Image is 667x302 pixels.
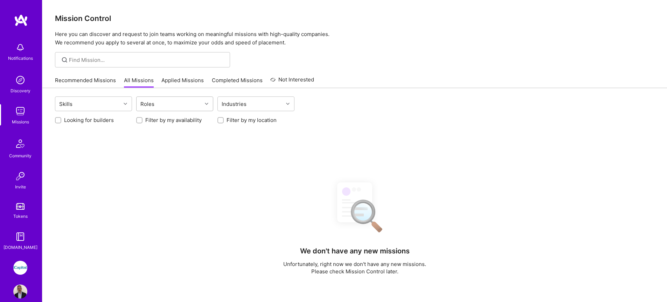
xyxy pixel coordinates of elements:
img: Invite [13,169,27,183]
div: Industries [220,99,248,109]
label: Filter by my availability [145,116,202,124]
i: icon SearchGrey [61,56,69,64]
div: Skills [57,99,74,109]
input: Find Mission... [69,56,225,64]
p: Here you can discover and request to join teams working on meaningful missions with high-quality ... [55,30,654,47]
a: Applied Missions [161,77,204,88]
i: icon Chevron [124,102,127,106]
div: Invite [15,183,26,190]
img: logo [14,14,28,27]
img: bell [13,41,27,55]
img: User Avatar [13,285,27,299]
div: Roles [139,99,156,109]
img: discovery [13,73,27,87]
a: User Avatar [12,285,29,299]
i: icon Chevron [205,102,208,106]
div: Missions [12,118,29,125]
label: Filter by my location [227,116,277,124]
img: iCapital: Building an Alternative Investment Marketplace [13,261,27,275]
div: Notifications [8,55,33,62]
img: guide book [13,230,27,244]
div: Tokens [13,213,28,220]
a: iCapital: Building an Alternative Investment Marketplace [12,261,29,275]
h4: We don't have any new missions [300,247,410,255]
h3: Mission Control [55,14,654,23]
i: icon Chevron [286,102,290,106]
img: tokens [16,203,25,210]
img: No Results [325,176,384,237]
img: teamwork [13,104,27,118]
div: [DOMAIN_NAME] [4,244,37,251]
a: All Missions [124,77,154,88]
p: Unfortunately, right now we don't have any new missions. [283,260,426,268]
img: Community [12,135,29,152]
div: Community [9,152,32,159]
a: Completed Missions [212,77,263,88]
label: Looking for builders [64,116,114,124]
a: Not Interested [270,75,314,88]
div: Discovery [11,87,30,94]
p: Please check Mission Control later. [283,268,426,275]
a: Recommended Missions [55,77,116,88]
